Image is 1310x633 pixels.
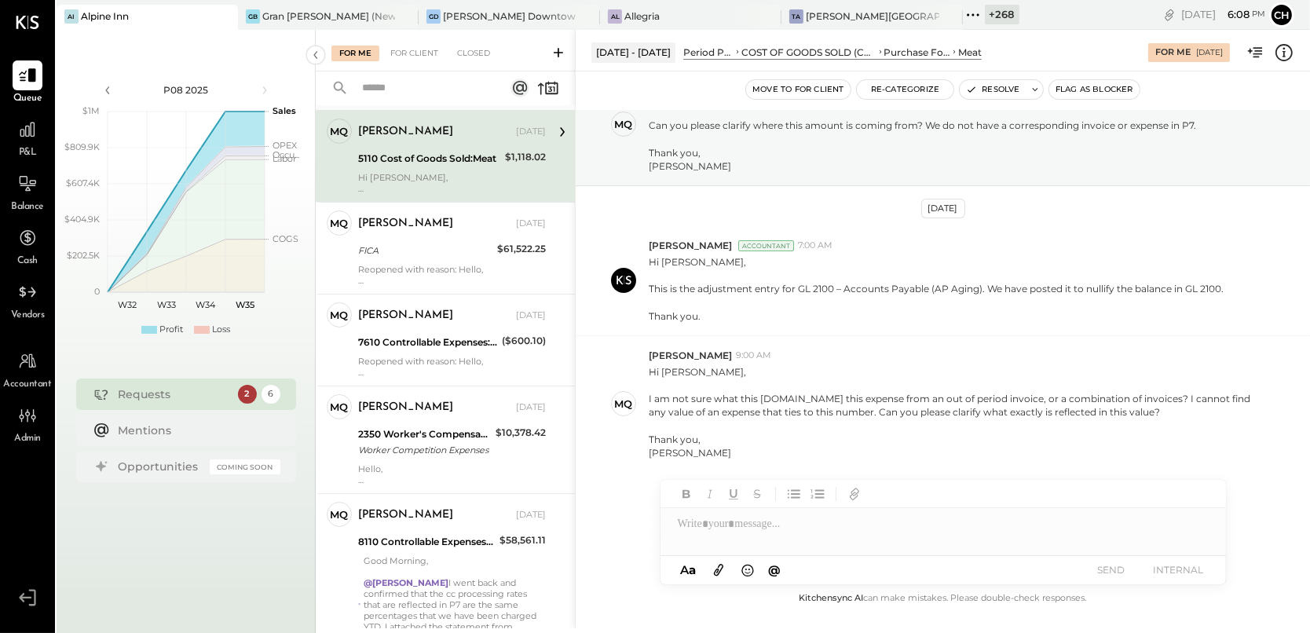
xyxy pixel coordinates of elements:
div: GB [246,9,260,24]
div: Profit [159,324,183,336]
div: 8110 Controllable Expenses:General & Administrative Expenses:Credit Card Discount [358,534,495,550]
div: $61,522.25 [497,241,546,257]
span: Admin [14,432,41,446]
button: @ [763,560,785,580]
span: [PERSON_NAME] [649,349,732,362]
div: For Me [1155,46,1191,59]
div: 7610 Controllable Expenses:Meals Research [358,335,497,350]
a: Admin [1,401,54,446]
button: Ch [1269,2,1294,27]
span: Queue [13,92,42,106]
div: [DATE] - [DATE] [591,42,675,62]
div: [PERSON_NAME] Downtown [443,9,576,23]
div: Period P&L [683,46,734,59]
div: [PERSON_NAME] [649,159,1196,173]
div: Purchase Food [884,46,950,59]
text: $1M [82,105,100,116]
text: $607.4K [66,177,100,188]
div: Gran [PERSON_NAME] (New) [262,9,396,23]
div: Mentions [119,423,273,438]
span: a [689,562,696,577]
div: Accountant [738,240,794,251]
span: Cash [17,254,38,269]
button: Flag as Blocker [1049,80,1140,99]
div: MQ [615,397,633,412]
span: Vendors [11,309,45,323]
a: Vendors [1,277,54,323]
div: P08 2025 [119,83,253,97]
text: $404.9K [64,214,100,225]
div: [DATE] [516,309,546,322]
button: Underline [723,484,744,504]
div: Thank you, [649,433,1265,446]
text: Labor [273,153,296,164]
div: Meat [958,46,982,59]
button: Italic [700,484,720,504]
text: COGS [273,233,298,244]
div: Requests [119,386,230,402]
div: For Client [382,46,446,61]
a: Balance [1,169,54,214]
div: Alpine Inn [81,9,129,23]
p: Hi [PERSON_NAME], This is the adjustment entry for GL 2100 – Accounts Payable (AP Aging). We have... [649,255,1224,323]
span: 9:00 AM [736,349,771,362]
div: Can you please clarify where this amount is coming from? We do not have a corresponding invoice o... [649,119,1196,132]
text: W32 [118,299,137,310]
a: Accountant [1,346,54,392]
div: [DATE] [516,218,546,230]
text: Occu... [273,149,299,160]
a: Cash [1,223,54,269]
div: MQ [331,216,349,231]
div: Reopened with reason: Hello, [358,264,546,286]
div: Reopened with reason: Hello, [358,356,546,378]
div: 5110 Cost of Goods Sold:Meat [358,151,500,166]
text: $202.5K [67,250,100,261]
div: MQ [615,117,633,132]
button: Move to for client [746,80,851,99]
span: [PERSON_NAME] [649,239,732,252]
div: [DATE] [1181,7,1265,22]
div: $58,561.11 [499,532,546,548]
div: [DATE] [516,509,546,521]
button: Bold [676,484,697,504]
button: INTERNAL [1147,559,1210,580]
button: Re-Categorize [857,80,954,99]
div: [DATE] [1196,47,1223,58]
div: Worker Competition Expenses [358,442,491,458]
text: OPEX [273,140,298,151]
div: Closed [449,46,498,61]
button: Strikethrough [747,484,767,504]
button: Aa [676,562,701,579]
span: Accountant [4,378,52,392]
div: [PERSON_NAME][GEOGRAPHIC_DATA] [806,9,939,23]
div: $10,378.42 [496,425,546,441]
text: W35 [236,299,254,310]
div: 2350 Worker's Compensation [358,426,491,442]
strong: @[PERSON_NAME] [364,577,448,588]
div: [DATE] [516,126,546,138]
div: MQ [331,124,349,139]
div: TA [789,9,803,24]
div: 6 [262,385,280,404]
div: Loss [212,324,230,336]
div: ($600.10) [502,333,546,349]
div: Hello, [358,463,546,485]
button: Unordered List [784,484,804,504]
button: Ordered List [807,484,828,504]
div: [PERSON_NAME] [358,507,453,523]
span: @ [768,562,781,577]
text: 0 [94,286,100,297]
text: Sales [273,105,296,116]
div: Al [608,9,622,24]
a: P&L [1,115,54,160]
div: $1,118.02 [505,149,546,165]
div: [PERSON_NAME] [358,400,453,415]
div: MQ [331,400,349,415]
div: Coming Soon [210,459,280,474]
div: [PERSON_NAME] [358,216,453,232]
button: SEND [1080,559,1143,580]
div: copy link [1162,6,1177,23]
text: W34 [196,299,216,310]
div: [PERSON_NAME] [358,308,453,324]
span: P&L [19,146,37,160]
